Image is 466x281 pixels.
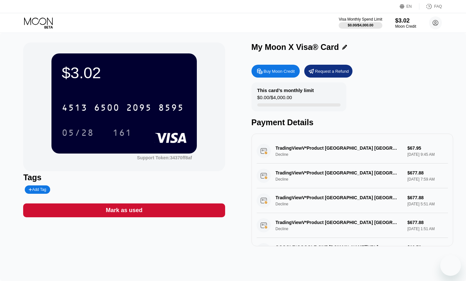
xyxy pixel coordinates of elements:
div: Mark as used [23,203,225,217]
div: Buy Moon Credit [251,65,300,78]
div: Support Token:34370ff8af [137,155,192,160]
div: Add Tag [25,185,50,194]
div: 161 [113,128,132,139]
div: Request a Refund [304,65,352,78]
div: This card’s monthly limit [257,88,314,93]
div: $0.00 / $4,000.00 [257,95,292,103]
div: Buy Moon Credit [264,69,295,74]
div: Tags [23,173,225,182]
div: FAQ [419,3,442,10]
div: $3.02 [395,17,416,24]
div: 2095 [126,103,152,114]
div: Request a Refund [315,69,349,74]
div: 4513650020958595 [58,99,188,116]
div: Visa Monthly Spend Limit [339,17,382,22]
div: Visa Monthly Spend Limit$0.00/$4,000.00 [339,17,382,29]
div: Moon Credit [395,24,416,29]
div: Support Token: 34370ff8af [137,155,192,160]
iframe: Кнопка запуска окна обмена сообщениями [440,255,461,276]
div: My Moon X Visa® Card [251,42,339,52]
div: 4513 [62,103,87,114]
div: 05/28 [57,125,99,141]
div: $3.02Moon Credit [395,17,416,29]
div: $3.02 [62,64,187,82]
div: 6500 [94,103,120,114]
div: Mark as used [106,207,142,214]
div: FAQ [434,4,442,9]
div: EN [400,3,419,10]
div: EN [407,4,412,9]
div: 05/28 [62,128,94,139]
div: Payment Details [251,118,453,127]
div: $0.00 / $4,000.00 [348,23,373,27]
div: Add Tag [29,187,46,192]
div: 161 [108,125,137,141]
div: 8595 [158,103,184,114]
